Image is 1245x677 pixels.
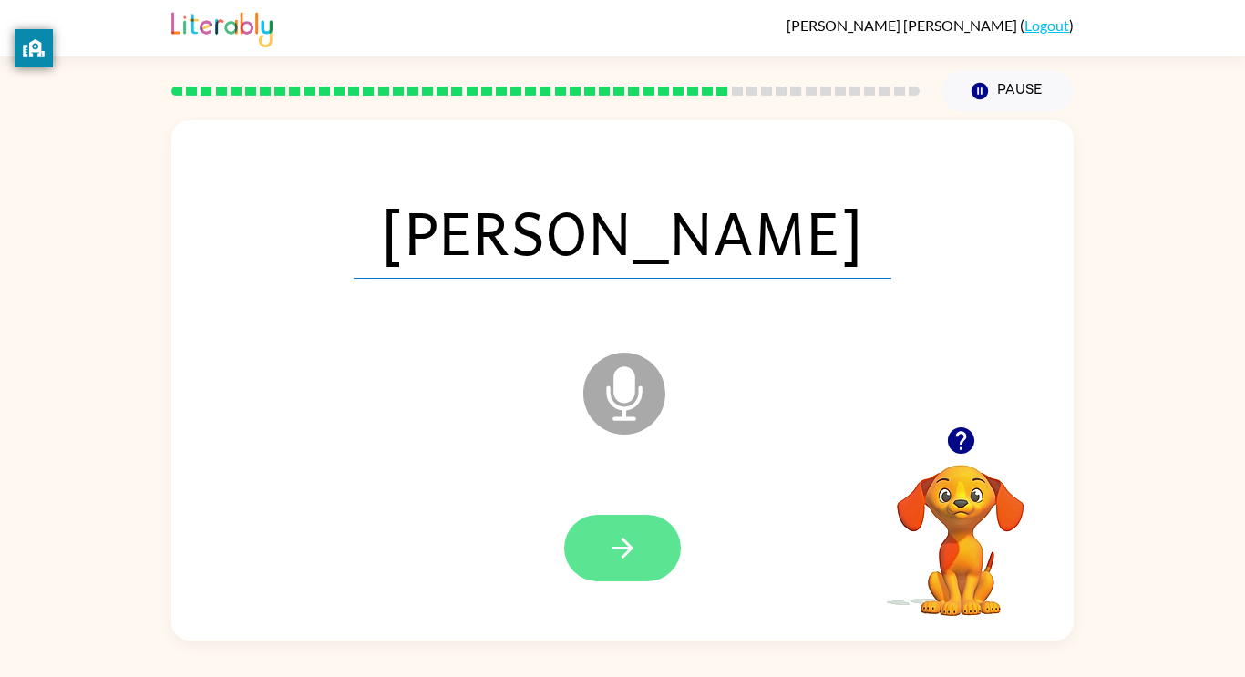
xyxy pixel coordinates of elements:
img: Literably [171,7,273,47]
a: Logout [1024,16,1069,34]
div: ( ) [787,16,1074,34]
video: Your browser must support playing .mp4 files to use Literably. Please try using another browser. [869,436,1052,619]
button: privacy banner [15,29,53,67]
span: [PERSON_NAME] [PERSON_NAME] [787,16,1020,34]
span: [PERSON_NAME] [354,184,891,279]
button: Pause [941,70,1074,112]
